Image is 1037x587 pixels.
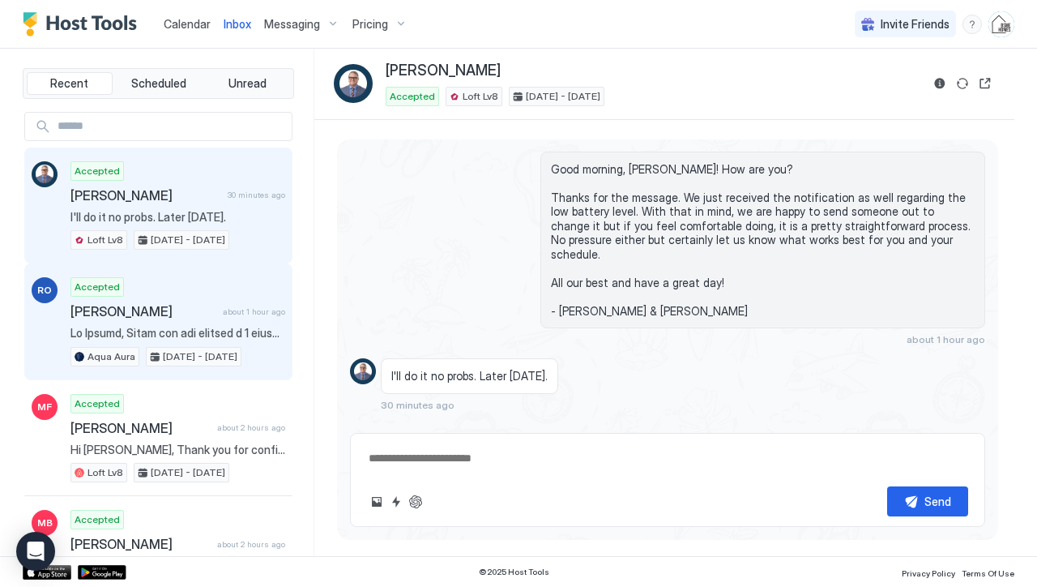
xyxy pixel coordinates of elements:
span: © 2025 Host Tools [479,567,549,577]
span: [PERSON_NAME] [70,420,211,436]
span: Loft Lv8 [87,233,123,247]
span: [DATE] - [DATE] [163,349,237,364]
button: Sync reservation [953,74,972,93]
span: Messaging [264,17,320,32]
span: Privacy Policy [902,568,955,578]
span: I'll do it no probs. Later [DATE]. [70,210,285,225]
button: Open reservation [975,74,995,93]
div: Open Intercom Messenger [16,532,55,571]
span: [PERSON_NAME] [70,536,211,552]
span: [PERSON_NAME] [386,62,501,80]
a: Terms Of Use [962,563,1014,581]
span: [PERSON_NAME] [70,187,221,204]
span: RO [37,283,52,298]
a: Privacy Policy [902,563,955,581]
a: Calendar [164,15,211,32]
span: Terms Of Use [962,568,1014,578]
a: Host Tools Logo [23,12,144,36]
span: about 1 hour ago [223,306,285,317]
span: Lo Ipsumd, Sitam con adi elitsed d 1 eiusm temp inc 2 utlabo et Dolo Magn aliq Eni, Adminimv 7qu ... [70,326,285,341]
a: Google Play Store [78,565,126,580]
span: Pricing [352,17,388,32]
div: User profile [988,11,1014,37]
button: Recent [27,72,113,95]
span: Calendar [164,17,211,31]
span: Accepted [75,164,120,178]
span: 30 minutes ago [381,399,454,411]
span: Accepted [75,280,120,294]
div: tab-group [23,68,294,99]
div: Send [924,493,951,510]
span: Unread [228,76,267,91]
span: Aqua Aura [87,349,135,364]
span: Invite Friends [881,17,950,32]
span: Inbox [224,17,251,31]
span: about 2 hours ago [217,422,285,433]
span: [PERSON_NAME] [70,303,216,319]
a: App Store [23,565,71,580]
span: Accepted [75,512,120,527]
span: [DATE] - [DATE] [151,465,225,480]
span: [DATE] - [DATE] [526,89,600,104]
button: ChatGPT Auto Reply [406,492,425,512]
span: Accepted [75,396,120,411]
span: Accepted [390,89,435,104]
span: Good morning, [PERSON_NAME]! How are you? Thanks for the message. We just received the notificati... [551,162,975,319]
span: MF [37,400,52,414]
span: Loft Lv8 [463,89,498,104]
button: Upload image [367,492,386,512]
span: Recent [50,76,88,91]
a: Inbox [224,15,251,32]
input: Input Field [51,113,292,140]
button: Quick reply [386,492,406,512]
span: 30 minutes ago [228,190,285,200]
span: about 1 hour ago [907,333,985,345]
div: menu [962,15,982,34]
span: Loft Lv8 [87,465,123,480]
button: Send [887,486,968,516]
span: about 2 hours ago [217,539,285,550]
span: Scheduled [131,76,186,91]
button: Reservation information [930,74,950,93]
span: [DATE] - [DATE] [151,233,225,247]
span: I'll do it no probs. Later [DATE]. [391,369,548,383]
span: MB [37,516,53,530]
button: Scheduled [116,72,202,95]
span: Hi [PERSON_NAME], Thank you for confirming that 34610184336 is the best number to use if we need ... [70,443,285,457]
button: Unread [204,72,290,95]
